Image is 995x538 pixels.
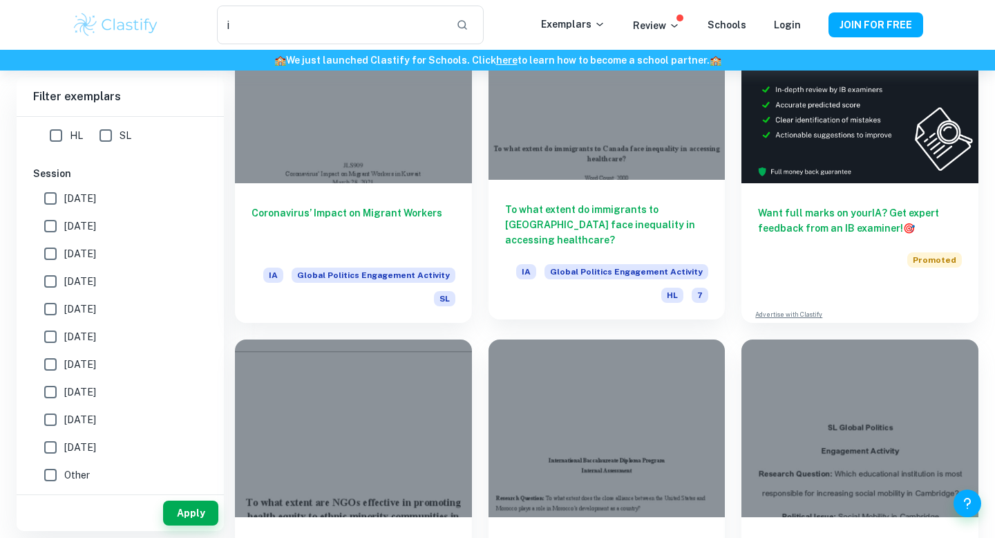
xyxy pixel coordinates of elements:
a: here [496,55,518,66]
h6: Filter exemplars [17,77,224,116]
span: [DATE] [64,384,96,400]
span: [DATE] [64,274,96,289]
span: SL [434,291,455,306]
span: 🏫 [710,55,721,66]
a: Schools [708,19,746,30]
span: HL [661,288,683,303]
span: [DATE] [64,191,96,206]
button: Help and Feedback [954,490,981,517]
img: Thumbnail [741,6,978,183]
a: To what extent do immigrants to [GEOGRAPHIC_DATA] face inequality in accessing healthcare?IAGloba... [489,6,726,323]
span: IA [516,264,536,279]
span: 🏫 [274,55,286,66]
span: [DATE] [64,440,96,455]
span: [DATE] [64,329,96,344]
h6: Want full marks on your IA ? Get expert feedback from an IB examiner! [758,205,962,236]
span: Global Politics Engagement Activity [544,264,708,279]
span: Other [64,467,90,483]
a: Want full marks on yourIA? Get expert feedback from an IB examiner!PromotedAdvertise with Clastify [741,6,978,323]
p: Review [633,18,680,33]
a: Advertise with Clastify [755,310,822,319]
h6: Coronavirus’ Impact on Migrant Workers [252,205,455,251]
a: Coronavirus’ Impact on Migrant WorkersIAGlobal Politics Engagement ActivitySL [235,6,472,323]
button: Apply [163,501,218,526]
h6: To what extent do immigrants to [GEOGRAPHIC_DATA] face inequality in accessing healthcare? [505,202,709,248]
span: [DATE] [64,246,96,261]
p: Exemplars [541,17,605,32]
a: Login [774,19,801,30]
button: JOIN FOR FREE [828,12,923,37]
span: [DATE] [64,302,96,317]
img: Clastify logo [72,11,160,39]
h6: We just launched Clastify for Schools. Click to learn how to become a school partner. [3,53,992,68]
span: [DATE] [64,412,96,427]
span: HL [70,128,83,143]
span: Promoted [907,252,962,268]
span: [DATE] [64,219,96,234]
span: SL [120,128,131,143]
span: 7 [692,288,708,303]
span: IA [263,268,283,283]
input: Search for any exemplars... [217,6,445,44]
span: 🎯 [903,223,915,234]
h6: Session [33,166,207,181]
span: Global Politics Engagement Activity [292,268,455,283]
span: [DATE] [64,357,96,372]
